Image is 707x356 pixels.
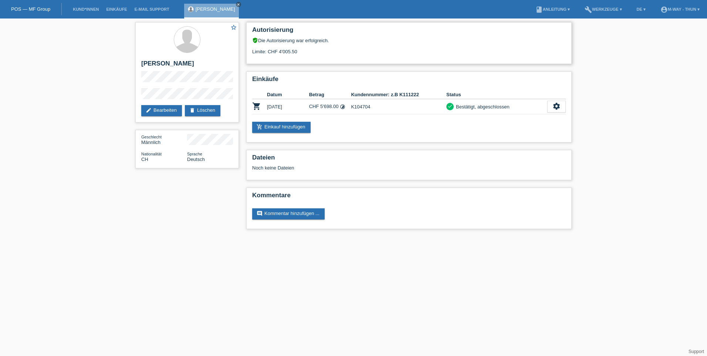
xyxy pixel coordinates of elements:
i: delete [189,107,195,113]
a: [PERSON_NAME] [196,6,235,12]
div: Noch keine Dateien [252,165,478,171]
td: CHF 5'698.00 [309,99,351,114]
a: account_circlem-way - Thun ▾ [657,7,703,11]
i: settings [552,102,561,110]
a: Kund*innen [69,7,102,11]
div: Die Autorisierung war erfolgreich. [252,37,566,43]
a: POS — MF Group [11,6,50,12]
i: verified_user [252,37,258,43]
h2: Autorisierung [252,26,566,37]
i: add_shopping_cart [257,124,263,130]
i: star_border [230,24,237,31]
a: buildWerkzeuge ▾ [581,7,626,11]
i: check [447,104,453,109]
th: Status [446,90,547,99]
span: Schweiz [141,157,148,162]
h2: Einkäufe [252,75,566,87]
span: Sprache [187,152,202,156]
i: build [585,6,592,13]
span: Deutsch [187,157,205,162]
div: Limite: CHF 4'005.50 [252,43,566,54]
a: commentKommentar hinzufügen ... [252,208,325,219]
i: account_circle [660,6,668,13]
a: star_border [230,24,237,32]
td: K104704 [351,99,446,114]
div: Bestätigt, abgeschlossen [454,103,510,111]
i: POSP00001614 [252,102,261,111]
a: deleteLöschen [185,105,220,116]
h2: Dateien [252,154,566,165]
a: close [236,2,241,7]
h2: [PERSON_NAME] [141,60,233,71]
th: Betrag [309,90,351,99]
i: comment [257,211,263,216]
i: edit [146,107,152,113]
a: add_shopping_cartEinkauf hinzufügen [252,122,311,133]
i: Fixe Raten (48 Raten) [340,104,345,110]
a: Support [689,349,704,354]
div: Männlich [141,134,187,145]
span: Nationalität [141,152,162,156]
h2: Kommentare [252,192,566,203]
a: DE ▾ [633,7,649,11]
i: book [535,6,543,13]
th: Datum [267,90,309,99]
i: close [237,3,240,6]
a: Einkäufe [102,7,131,11]
a: bookAnleitung ▾ [532,7,574,11]
a: editBearbeiten [141,105,182,116]
a: E-Mail Support [131,7,173,11]
span: Geschlecht [141,135,162,139]
td: [DATE] [267,99,309,114]
th: Kundennummer: z.B K111222 [351,90,446,99]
